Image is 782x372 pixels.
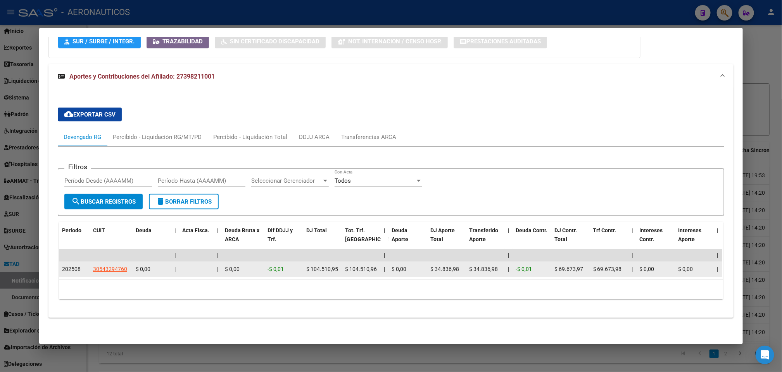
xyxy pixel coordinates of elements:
[174,227,176,233] span: |
[62,227,81,233] span: Período
[593,266,622,272] span: $ 69.673,98
[268,227,293,242] span: Dif DDJJ y Trf.
[306,266,338,272] span: $ 104.510,95
[335,177,351,184] span: Todos
[147,34,209,48] button: Trazabilidad
[554,227,577,242] span: DJ Contr. Total
[156,197,165,206] mat-icon: delete
[133,222,171,256] datatable-header-cell: Deuda
[632,266,633,272] span: |
[71,197,81,206] mat-icon: search
[717,266,718,272] span: |
[508,252,509,258] span: |
[93,227,105,233] span: CUIT
[454,34,547,48] button: Prestaciones Auditadas
[225,266,240,272] span: $ 0,00
[714,222,722,256] datatable-header-cell: |
[299,133,330,141] div: DDJJ ARCA
[342,222,381,256] datatable-header-cell: Tot. Trf. Bruto
[345,227,398,242] span: Tot. Trf. [GEOGRAPHIC_DATA]
[384,252,385,258] span: |
[59,222,90,256] datatable-header-cell: Período
[508,227,509,233] span: |
[756,346,774,364] div: Open Intercom Messenger
[62,266,81,272] span: 202508
[214,222,222,256] datatable-header-cell: |
[217,252,219,258] span: |
[230,38,319,45] span: Sin Certificado Discapacidad
[174,252,176,258] span: |
[593,227,616,233] span: Trf Contr.
[306,227,327,233] span: DJ Total
[331,34,448,48] button: Not. Internacion / Censo Hosp.
[632,252,634,258] span: |
[215,34,326,48] button: Sin Certificado Discapacidad
[348,38,442,45] span: Not. Internacion / Censo Hosp.
[384,266,385,272] span: |
[469,227,498,242] span: Transferido Aporte
[217,266,218,272] span: |
[225,227,259,242] span: Deuda Bruta x ARCA
[64,110,73,119] mat-icon: cloud_download
[58,108,122,122] button: Exportar CSV
[508,266,509,272] span: |
[64,194,143,209] button: Buscar Registros
[71,198,136,205] span: Buscar Registros
[678,266,693,272] span: $ 0,00
[48,64,734,89] mat-expansion-panel-header: Aportes y Contribuciones del Afiliado: 27398211001
[551,222,590,256] datatable-header-cell: DJ Contr. Total
[48,89,734,317] div: Aportes y Contribuciones del Afiliado: 27398211001
[162,38,203,45] span: Trazabilidad
[251,177,322,184] span: Seleccionar Gerenciador
[149,194,219,209] button: Borrar Filtros
[722,222,761,256] datatable-header-cell: Contr. Empresa
[222,222,264,256] datatable-header-cell: Deuda Bruta x ARCA
[213,133,287,141] div: Percibido - Liquidación Total
[381,222,388,256] datatable-header-cell: |
[629,222,637,256] datatable-header-cell: |
[303,222,342,256] datatable-header-cell: DJ Total
[430,266,459,272] span: $ 34.836,98
[64,133,101,141] div: Devengado RG
[632,227,634,233] span: |
[466,222,505,256] datatable-header-cell: Transferido Aporte
[717,252,719,258] span: |
[93,266,127,272] span: 30543294760
[513,222,551,256] datatable-header-cell: Deuda Contr.
[430,227,455,242] span: DJ Aporte Total
[90,222,133,256] datatable-header-cell: CUIT
[182,227,209,233] span: Acta Fisca.
[516,227,547,233] span: Deuda Contr.
[427,222,466,256] datatable-header-cell: DJ Aporte Total
[64,111,116,118] span: Exportar CSV
[156,198,212,205] span: Borrar Filtros
[69,73,215,80] span: Aportes y Contribuciones del Afiliado: 27398211001
[392,227,408,242] span: Deuda Aporte
[554,266,583,272] span: $ 69.673,97
[345,266,377,272] span: $ 104.510,96
[113,133,202,141] div: Percibido - Liquidación RG/MT/PD
[505,222,513,256] datatable-header-cell: |
[217,227,219,233] span: |
[58,34,141,48] button: SUR / SURGE / INTEGR.
[392,266,406,272] span: $ 0,00
[637,222,675,256] datatable-header-cell: Intereses Contr.
[179,222,214,256] datatable-header-cell: Acta Fisca.
[678,227,702,242] span: Intereses Aporte
[136,266,150,272] span: $ 0,00
[640,227,663,242] span: Intereses Contr.
[675,222,714,256] datatable-header-cell: Intereses Aporte
[264,222,303,256] datatable-header-cell: Dif DDJJ y Trf.
[516,266,532,272] span: -$ 0,01
[174,266,176,272] span: |
[136,227,152,233] span: Deuda
[171,222,179,256] datatable-header-cell: |
[64,163,91,171] h3: Filtros
[640,266,654,272] span: $ 0,00
[341,133,396,141] div: Transferencias ARCA
[466,38,541,45] span: Prestaciones Auditadas
[384,227,385,233] span: |
[388,222,427,256] datatable-header-cell: Deuda Aporte
[590,222,629,256] datatable-header-cell: Trf Contr.
[73,38,135,45] span: SUR / SURGE / INTEGR.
